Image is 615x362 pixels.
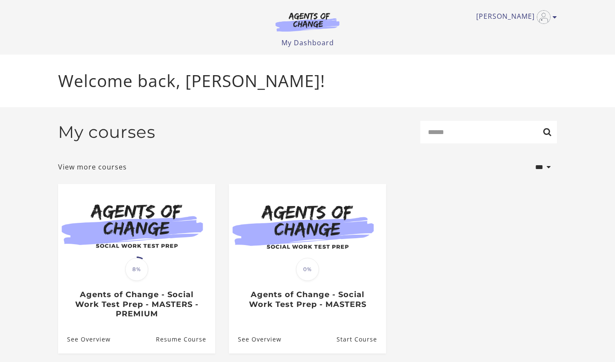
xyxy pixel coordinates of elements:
h2: My courses [58,122,155,142]
p: Welcome back, [PERSON_NAME]! [58,68,557,93]
a: My Dashboard [281,38,334,47]
span: 8% [125,258,148,281]
h3: Agents of Change - Social Work Test Prep - MASTERS - PREMIUM [67,290,206,319]
a: Toggle menu [476,10,553,24]
h3: Agents of Change - Social Work Test Prep - MASTERS [238,290,377,309]
a: Agents of Change - Social Work Test Prep - MASTERS: See Overview [229,325,281,353]
a: Agents of Change - Social Work Test Prep - MASTERS - PREMIUM: Resume Course [156,325,215,353]
span: 0% [296,258,319,281]
a: Agents of Change - Social Work Test Prep - MASTERS: Resume Course [337,325,386,353]
a: View more courses [58,162,127,172]
a: Agents of Change - Social Work Test Prep - MASTERS - PREMIUM: See Overview [58,325,111,353]
img: Agents of Change Logo [266,12,348,32]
